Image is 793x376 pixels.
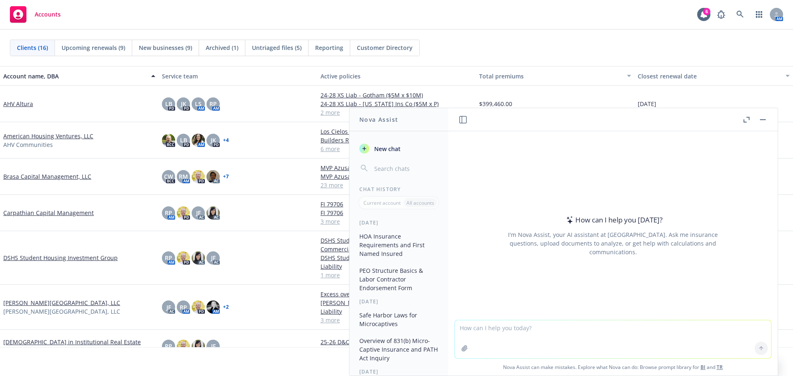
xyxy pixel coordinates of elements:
div: [DATE] [349,368,448,375]
span: [PERSON_NAME][GEOGRAPHIC_DATA], LLC [3,307,120,316]
button: New chat [356,141,442,156]
a: AHV Altura [3,99,33,108]
button: Overview of 831(b) Micro-Captive Insurance and PATH Act Inquiry [356,334,442,365]
div: Total premiums [479,72,622,80]
a: DSHS Student Housing Investment Group - Commercial Property [321,236,472,253]
a: 24-28 XS Liab - Gotham ($5M x $10M) [321,91,472,99]
img: photo [162,134,175,147]
span: [DATE] [638,99,656,108]
a: 6 more [321,144,472,153]
span: $399,460.00 [479,99,512,108]
img: photo [192,300,205,314]
span: JF [211,253,216,262]
a: 25-26 GL - NIAC [321,346,472,355]
img: photo [207,300,220,314]
span: Customer Directory [357,43,413,52]
div: 6 [703,8,710,15]
img: photo [177,251,190,265]
a: Report a Bug [713,6,729,23]
div: How can I help you [DATE]? [564,215,662,225]
button: Safe Harbor Laws for Microcaptives [356,308,442,331]
a: Los Cielos Builders Risk [321,127,472,136]
a: MVP Azusa Foothill LLC [321,172,472,181]
a: 24-28 XS LIab - [US_STATE] Ins Co ($5M x P) [321,99,472,108]
button: Closest renewal date [634,66,793,86]
span: RM [179,172,188,181]
span: RP [165,342,172,350]
span: LB [165,99,172,108]
a: American Housing Ventures, LLC [3,132,93,140]
span: JF [196,208,201,217]
span: Untriaged files (5) [252,43,302,52]
span: Accounts [35,11,61,18]
img: photo [192,251,205,265]
span: AHV Communities [3,140,53,149]
img: photo [177,206,190,220]
a: [DEMOGRAPHIC_DATA] in Institutional Real Estate (FIIRE) [3,338,155,355]
button: Active policies [317,66,476,86]
img: photo [177,340,190,353]
span: CW [164,172,173,181]
img: photo [207,206,220,220]
a: + 4 [223,138,229,143]
span: JF [211,342,216,350]
a: TR [717,364,723,371]
button: HOA Insurance Requirements and First Named Insured [356,229,442,260]
div: Active policies [321,72,472,80]
div: Closest renewal date [638,72,781,80]
button: PEO Structure Basics & Labor Contractor Endorsement Form [356,264,442,295]
span: Archived (1) [206,43,238,52]
a: 1 more [321,271,472,279]
a: + 7 [223,174,229,179]
button: Service team [159,66,317,86]
div: Chat History [349,186,448,193]
span: JF [166,303,171,312]
a: FI 79706 [321,208,472,217]
a: + 2 [223,305,229,310]
span: Upcoming renewals (9) [62,43,125,52]
span: New chat [373,144,401,153]
span: Reporting [315,43,343,52]
a: [PERSON_NAME][GEOGRAPHIC_DATA], LLC - General Liability [321,298,472,316]
a: 3 more [321,217,472,226]
span: Clients (16) [17,43,48,52]
span: JK [181,99,186,108]
a: BI [700,364,705,371]
div: Account name, DBA [3,72,146,80]
a: 25-26 D&O and EPL [321,338,472,346]
span: JK [211,136,216,144]
span: RP [209,99,217,108]
span: New businesses (9) [139,43,192,52]
a: DSHS Student Housing Investment Group [3,253,118,262]
a: Carpathian Capital Management [3,208,94,217]
input: Search chats [373,163,438,174]
a: [PERSON_NAME][GEOGRAPHIC_DATA], LLC [3,298,120,307]
span: RP [165,208,172,217]
p: All accounts [406,199,434,206]
a: Brasa Capital Management, LLC [3,172,91,181]
span: LS [195,99,202,108]
a: Search [732,6,748,23]
p: Current account [363,199,401,206]
h1: Nova Assist [359,115,398,124]
button: Total premiums [476,66,634,86]
a: Switch app [751,6,767,23]
a: Builders Risk [321,136,472,144]
a: 2 more [321,108,472,117]
a: FI 79706 [321,200,472,208]
span: RP [165,253,172,262]
div: I'm Nova Assist, your AI assistant at [GEOGRAPHIC_DATA]. Ask me insurance questions, upload docum... [497,230,729,256]
span: RP [180,303,187,312]
img: photo [207,170,220,183]
div: Service team [162,72,314,80]
a: 3 more [321,316,472,324]
span: LB [180,136,187,144]
a: Excess over GL, Hired/Non-owned Auto, Auto Liability [321,290,472,298]
span: Nova Assist can make mistakes. Explore what Nova can do: Browse prompt library for and [451,359,774,376]
img: photo [192,340,205,353]
a: 23 more [321,181,472,189]
a: DSHS Student Housing Investment Group - Excess Liability [321,253,472,271]
a: MVP Azusa Foothill LLC | Excess $1M x $5M [321,163,472,172]
img: photo [192,170,205,183]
